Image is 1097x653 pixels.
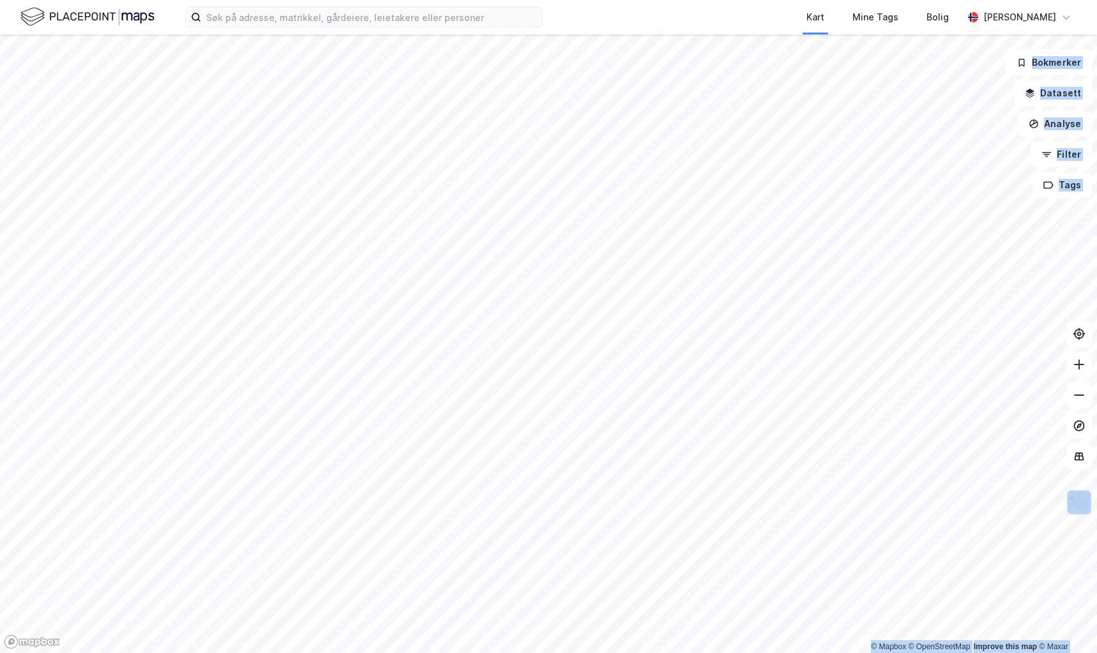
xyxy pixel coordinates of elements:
[927,10,949,25] div: Bolig
[1033,592,1097,653] div: Kontrollprogram for chat
[1033,592,1097,653] iframe: Chat Widget
[20,6,155,28] img: logo.f888ab2527a4732fd821a326f86c7f29.svg
[201,8,542,27] input: Søk på adresse, matrikkel, gårdeiere, leietakere eller personer
[852,10,898,25] div: Mine Tags
[983,10,1056,25] div: [PERSON_NAME]
[806,10,824,25] div: Kart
